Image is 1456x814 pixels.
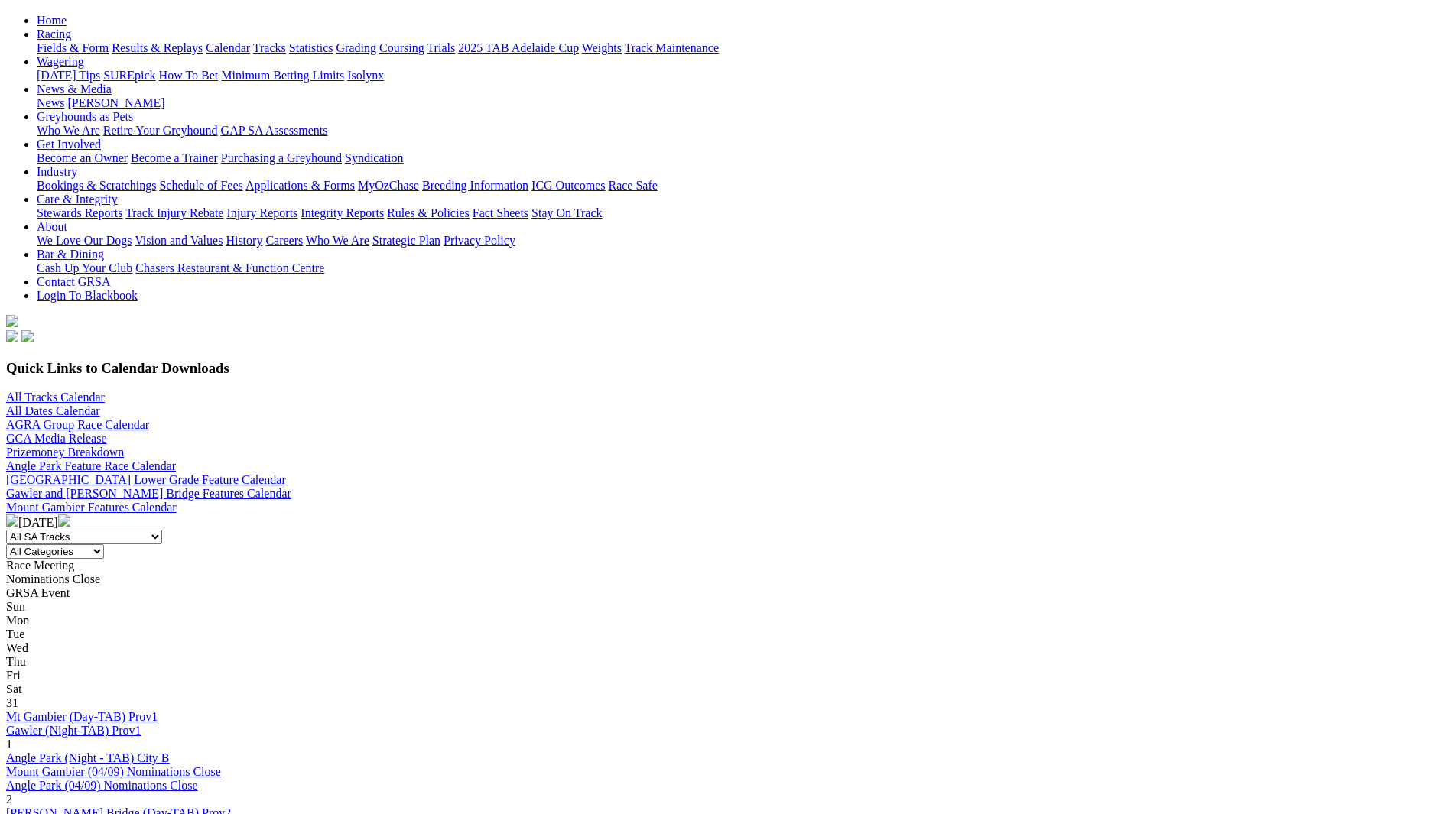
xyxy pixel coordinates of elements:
div: About [37,234,1450,248]
span: 31 [6,696,18,709]
div: Care & Integrity [37,206,1450,220]
a: Trials [427,41,455,54]
a: Home [37,14,67,27]
a: Grading [336,41,376,54]
a: Weights [582,41,622,54]
div: Sat [6,683,1450,696]
a: Bar & Dining [37,248,104,261]
a: Coursing [379,41,424,54]
a: News & Media [37,83,112,96]
a: Privacy Policy [444,234,515,247]
div: Racing [37,41,1450,55]
a: About [37,220,67,233]
div: [DATE] [6,514,1450,530]
a: Bookings & Scratchings [37,179,156,192]
img: facebook.svg [6,330,18,342]
a: Schedule of Fees [159,179,242,192]
a: 2025 TAB Adelaide Cup [458,41,579,54]
a: Isolynx [347,69,384,82]
a: Fields & Form [37,41,109,54]
a: MyOzChase [358,179,419,192]
a: Who We Are [306,234,369,247]
a: SUREpick [103,69,155,82]
a: All Dates Calendar [6,404,100,417]
a: Applications & Forms [245,179,355,192]
a: Track Maintenance [625,41,719,54]
a: Statistics [289,41,333,54]
a: Breeding Information [422,179,528,192]
a: Rules & Policies [387,206,470,219]
div: Fri [6,669,1450,683]
span: 2 [6,793,12,806]
a: Results & Replays [112,41,203,54]
a: History [226,234,262,247]
a: Syndication [345,151,403,164]
a: Cash Up Your Club [37,261,132,274]
a: Mt Gambier (Day-TAB) Prov1 [6,710,158,723]
a: [PERSON_NAME] [67,96,164,109]
a: Contact GRSA [37,275,110,288]
a: All Tracks Calendar [6,391,105,404]
a: Wagering [37,55,84,68]
a: Stewards Reports [37,206,122,219]
a: How To Bet [159,69,219,82]
div: Nominations Close [6,572,1450,586]
a: Who We Are [37,124,100,137]
a: Race Safe [608,179,657,192]
img: chevron-right-pager-white.svg [58,514,70,527]
a: ICG Outcomes [531,179,605,192]
div: Industry [37,179,1450,193]
a: Angle Park Feature Race Calendar [6,459,176,472]
div: Wed [6,641,1450,655]
a: Calendar [206,41,250,54]
div: Mon [6,614,1450,628]
a: Angle Park (04/09) Nominations Close [6,779,198,792]
a: Injury Reports [226,206,297,219]
span: 1 [6,738,12,751]
img: logo-grsa-white.png [6,315,18,327]
a: Vision and Values [135,234,223,247]
a: Gawler and [PERSON_NAME] Bridge Features Calendar [6,487,291,500]
a: [DATE] Tips [37,69,100,82]
a: Gawler (Night-TAB) Prov1 [6,724,141,737]
a: Minimum Betting Limits [221,69,344,82]
div: News & Media [37,96,1450,110]
a: AGRA Group Race Calendar [6,418,149,431]
div: Thu [6,655,1450,669]
a: Angle Park (Night - TAB) City B [6,751,170,764]
a: [GEOGRAPHIC_DATA] Lower Grade Feature Calendar [6,473,286,486]
a: Stay On Track [531,206,602,219]
a: Care & Integrity [37,193,118,206]
a: Chasers Restaurant & Function Centre [135,261,324,274]
a: Track Injury Rebate [125,206,223,219]
div: GRSA Event [6,586,1450,600]
div: Bar & Dining [37,261,1450,275]
a: Mount Gambier (04/09) Nominations Close [6,765,221,778]
a: Retire Your Greyhound [103,124,218,137]
a: Purchasing a Greyhound [221,151,342,164]
h3: Quick Links to Calendar Downloads [6,360,1450,377]
div: Wagering [37,69,1450,83]
div: Tue [6,628,1450,641]
div: Race Meeting [6,559,1450,572]
img: chevron-left-pager-white.svg [6,514,18,527]
a: GCA Media Release [6,432,107,445]
div: Greyhounds as Pets [37,124,1450,138]
a: We Love Our Dogs [37,234,132,247]
a: Fact Sheets [473,206,528,219]
a: Become a Trainer [131,151,218,164]
div: Sun [6,600,1450,614]
a: Tracks [253,41,286,54]
a: Racing [37,28,71,41]
img: twitter.svg [21,330,34,342]
a: Integrity Reports [301,206,384,219]
a: GAP SA Assessments [221,124,328,137]
a: Careers [265,234,303,247]
a: Greyhounds as Pets [37,110,133,123]
a: Strategic Plan [372,234,440,247]
a: Become an Owner [37,151,128,164]
a: Get Involved [37,138,101,151]
a: Mount Gambier Features Calendar [6,501,177,514]
div: Get Involved [37,151,1450,165]
a: Industry [37,165,77,178]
